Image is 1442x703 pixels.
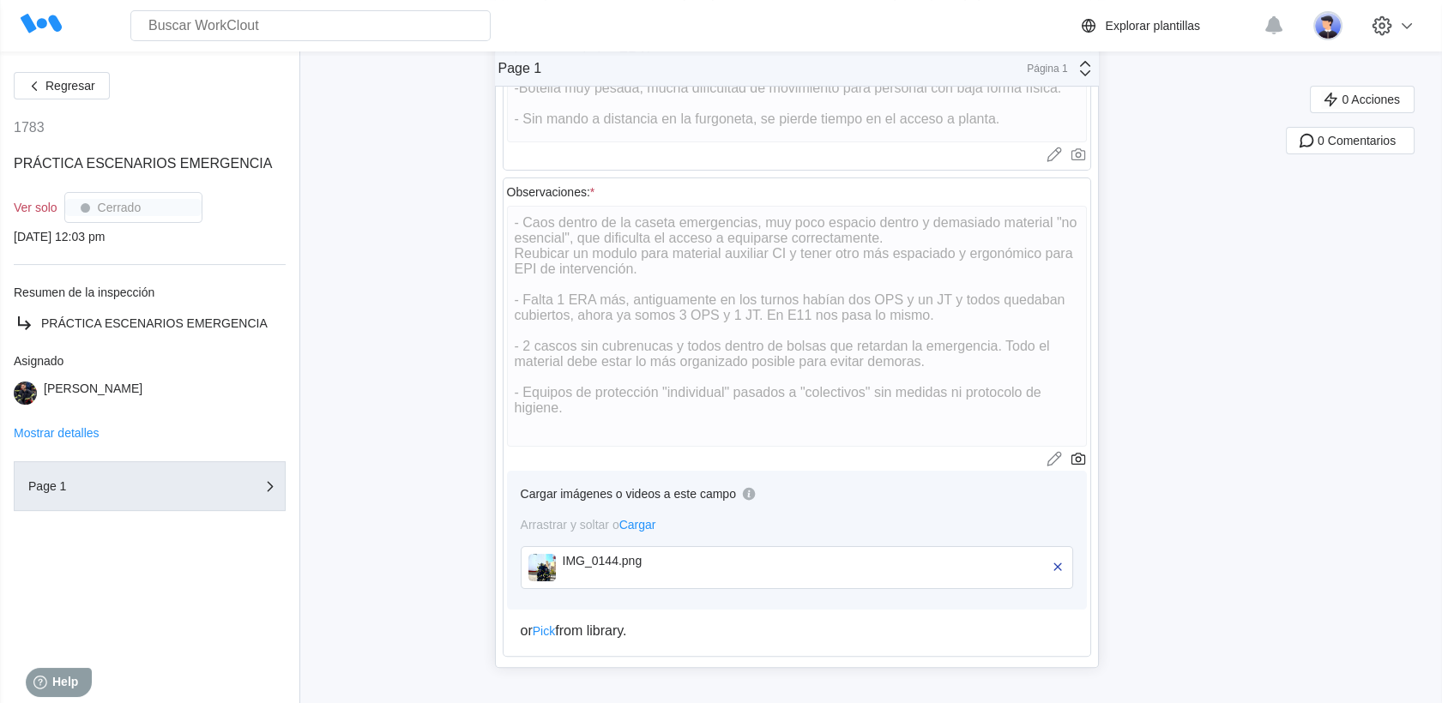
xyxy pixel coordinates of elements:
[14,230,286,243] div: [DATE] 12:03 pm
[14,201,57,214] div: Ver solo
[44,382,142,405] div: [PERSON_NAME]
[14,120,45,135] div: 1783
[1025,63,1068,75] div: Página 1
[533,624,555,638] span: Pick
[507,185,595,199] div: Observaciones:
[1313,11,1342,40] img: user-5.png
[498,61,542,76] div: Page 1
[14,313,286,333] a: PRÁCTICA ESCENARIOS EMERGENCIA
[1318,135,1396,147] span: 0 Comentarios
[130,10,491,41] input: Buscar WorkClout
[1106,19,1201,33] div: Explorar plantillas
[521,518,656,532] span: Arrastrar y soltar o
[14,156,272,171] span: PRÁCTICA ESCENARIOS EMERGENCIA
[28,480,200,492] div: Page 1
[1342,93,1400,105] span: 0 Acciones
[1310,86,1415,113] button: 0 Acciones
[521,623,1073,639] div: or from library.
[45,80,95,92] span: Regresar
[14,461,286,511] button: Page 1
[507,206,1087,447] textarea: - Caos dentro de la caseta emergencias, muy poco espacio dentro y demasiado material "no esencial...
[14,382,37,405] img: 2a7a337f-28ec-44a9-9913-8eaa51124fce.jpg
[41,316,268,330] span: PRÁCTICA ESCENARIOS EMERGENCIA
[1078,15,1256,36] a: Explorar plantillas
[14,354,286,368] div: Asignado
[619,518,656,532] span: Cargar
[563,554,760,568] div: IMG_0144.png
[1286,127,1415,154] button: 0 Comentarios
[521,487,736,501] div: Cargar imágenes o videos a este campo
[14,285,286,299] div: Resumen de la inspección
[528,554,556,581] img: IMG_0144.jpg
[14,72,110,99] button: Regresar
[14,427,100,439] button: Mostrar detalles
